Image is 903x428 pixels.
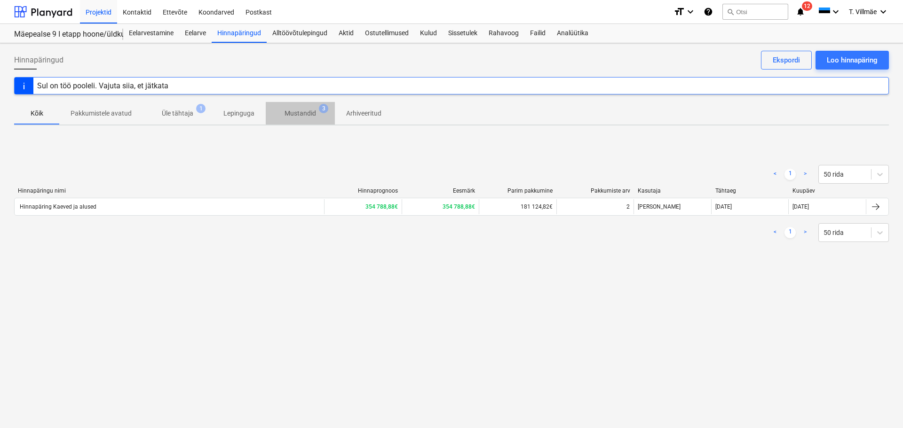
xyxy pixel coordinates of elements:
div: [DATE] [792,203,809,210]
p: Üle tähtaja [162,109,193,118]
a: Rahavoog [483,24,524,43]
span: T. Villmäe [849,8,877,16]
b: 354 788,88€ [365,203,398,210]
a: Alltöövõtulepingud [267,24,333,43]
div: 181 124,82€ [479,199,556,214]
div: Vestlusvidin [856,383,903,428]
div: [PERSON_NAME] [634,199,711,214]
div: Kuupäev [792,187,863,194]
a: Sissetulek [443,24,483,43]
div: Hinnapäring Kaeved ja alused [18,203,96,210]
p: Kõik [25,109,48,118]
button: Loo hinnapäring [816,51,889,70]
div: Loo hinnapäring [827,54,878,66]
p: Mustandid [285,109,316,118]
div: 2 [626,203,630,210]
span: Hinnapäringud [14,54,63,66]
a: Hinnapäringud [212,24,267,43]
div: Hinnaprognoos [328,187,398,194]
div: Pakkumiste arv [560,187,630,194]
a: Ostutellimused [359,24,414,43]
div: Hinnapäringu nimi [18,187,320,194]
div: Mäepealse 9 I etapp hoone/üldkulud//maatööd (2101988//2101671) [14,30,112,39]
button: Otsi [722,4,788,20]
div: Kasutaja [638,187,708,194]
i: keyboard_arrow_down [685,6,696,17]
a: Previous page [769,227,781,238]
a: Next page [800,227,811,238]
i: keyboard_arrow_down [878,6,889,17]
div: [DATE] [715,203,732,210]
div: Eesmärk [405,187,475,194]
i: Abikeskus [704,6,713,17]
div: Ekspordi [773,54,800,66]
b: 354 788,88€ [443,203,475,210]
p: Pakkumistele avatud [71,109,132,118]
button: Ekspordi [761,51,812,70]
div: Tähtaeg [715,187,785,194]
p: Lepinguga [223,109,254,118]
a: Next page [800,169,811,180]
a: Kulud [414,24,443,43]
a: Aktid [333,24,359,43]
i: format_size [673,6,685,17]
a: Analüütika [551,24,594,43]
span: 1 [196,104,206,113]
a: Page 1 is your current page [784,227,796,238]
a: Failid [524,24,551,43]
i: notifications [796,6,805,17]
p: Arhiveeritud [346,109,381,118]
span: 12 [802,1,812,11]
span: 3 [319,104,328,113]
a: Previous page [769,169,781,180]
span: search [727,8,734,16]
div: Sul on töö pooleli. Vajuta siia, et jätkata [37,81,168,90]
a: Eelarvestamine [123,24,179,43]
a: Eelarve [179,24,212,43]
a: Page 1 is your current page [784,169,796,180]
iframe: Chat Widget [856,383,903,428]
i: keyboard_arrow_down [830,6,841,17]
div: Parim pakkumine [483,187,553,194]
